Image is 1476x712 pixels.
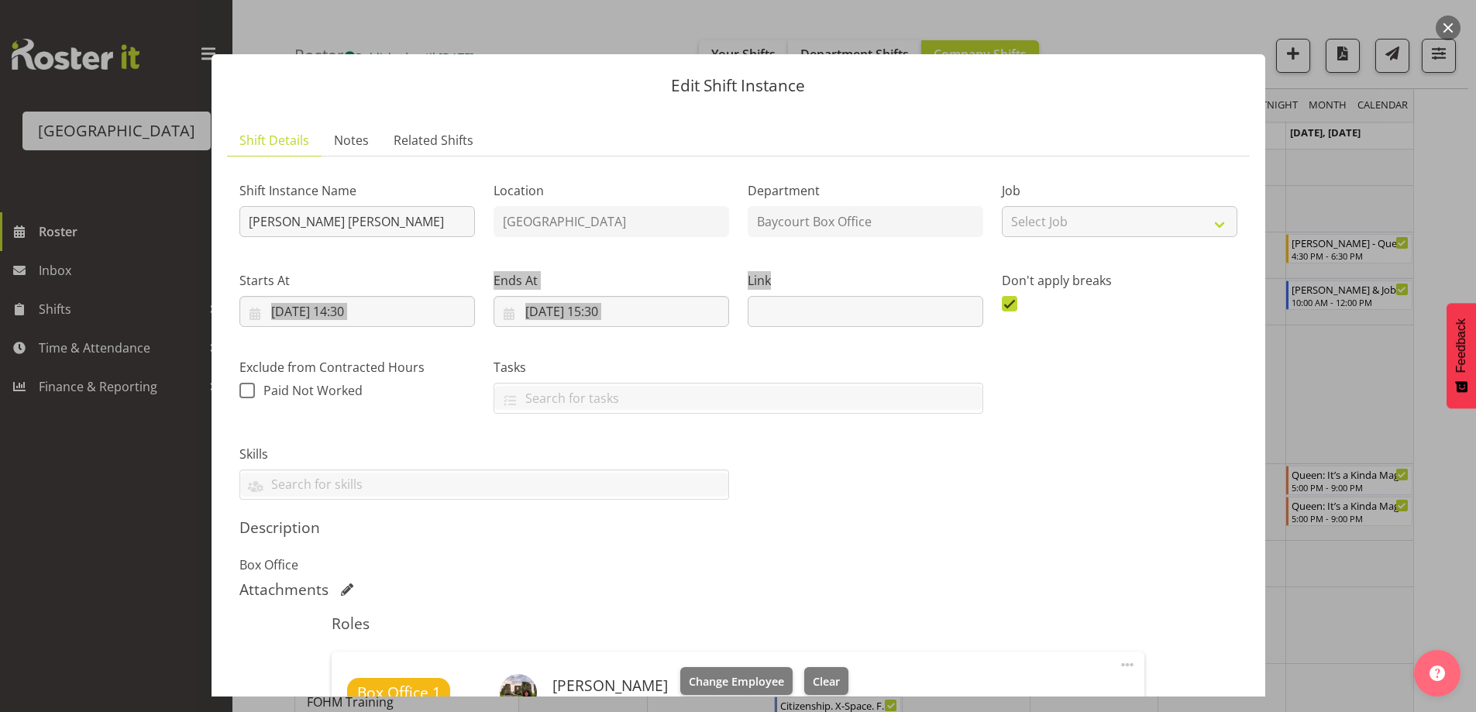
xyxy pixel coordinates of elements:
button: Feedback - Show survey [1447,303,1476,408]
label: Starts At [239,271,475,290]
img: help-xxl-2.png [1430,666,1445,681]
button: Change Employee [680,667,793,695]
p: Edit Shift Instance [227,77,1250,94]
span: Related Shifts [394,131,473,150]
h5: Roles [332,614,1144,633]
label: Department [748,181,983,200]
input: Shift Instance Name [239,206,475,237]
label: Don't apply breaks [1002,271,1237,290]
button: Clear [804,667,848,695]
label: Shift Instance Name [239,181,475,200]
label: Job [1002,181,1237,200]
h5: Attachments [239,580,329,599]
span: Shift Details [239,131,309,150]
span: Clear [813,673,840,690]
label: Location [494,181,729,200]
span: Feedback [1454,318,1468,373]
p: Box Office [239,555,1237,574]
span: Paid Not Worked [263,382,363,399]
span: Notes [334,131,369,150]
label: Skills [239,445,729,463]
img: valerie-donaldson30b84046e2fb4b3171eb6bf86b7ff7f4.png [500,674,537,711]
h6: [PERSON_NAME] [552,677,668,694]
input: Click to select... [239,296,475,327]
input: Search for skills [240,473,728,497]
span: Box Office 1 [357,682,441,704]
input: Click to select... [494,296,729,327]
label: Link [748,271,983,290]
input: Search for tasks [494,386,982,410]
h5: Description [239,518,1237,537]
label: Exclude from Contracted Hours [239,358,475,377]
span: Change Employee [689,673,784,690]
label: Tasks [494,358,983,377]
label: Ends At [494,271,729,290]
